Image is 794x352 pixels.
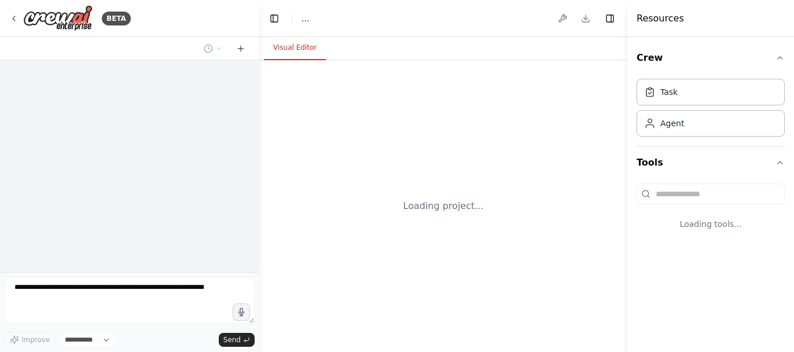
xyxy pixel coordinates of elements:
img: Logo [23,5,93,31]
div: Loading tools... [637,209,785,239]
span: ... [302,13,309,24]
button: Click to speak your automation idea [233,303,250,321]
h4: Resources [637,12,684,25]
div: Loading project... [403,199,484,213]
button: Switch to previous chat [199,42,227,56]
button: Start a new chat [231,42,250,56]
button: Visual Editor [264,36,326,60]
nav: breadcrumb [302,13,309,24]
button: Crew [637,42,785,74]
button: Hide left sidebar [266,10,282,27]
button: Tools [637,146,785,179]
div: Tools [637,179,785,248]
span: Improve [21,335,50,344]
button: Hide right sidebar [602,10,618,27]
div: BETA [102,12,131,25]
div: Agent [660,118,684,129]
button: Improve [5,332,55,347]
div: Task [660,86,678,98]
div: Crew [637,74,785,146]
span: Send [223,335,241,344]
button: Send [219,333,255,347]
